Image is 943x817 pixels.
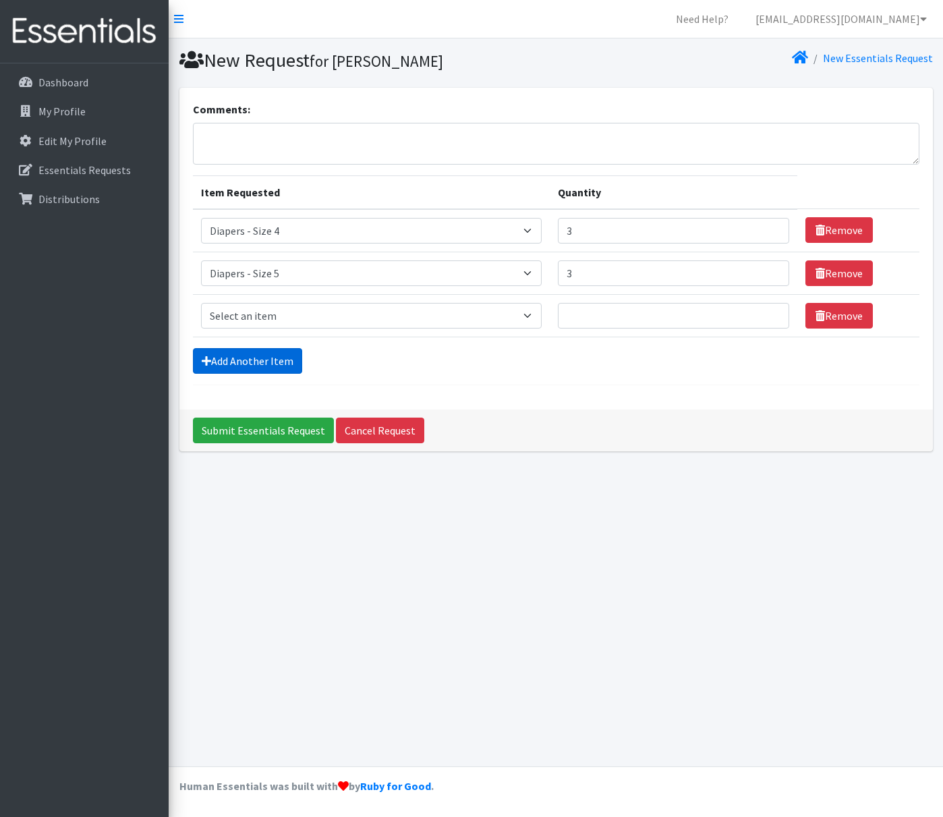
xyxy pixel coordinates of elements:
[805,303,873,329] a: Remove
[193,101,250,117] label: Comments:
[823,51,933,65] a: New Essentials Request
[193,348,302,374] a: Add Another Item
[38,76,88,89] p: Dashboard
[5,69,163,96] a: Dashboard
[745,5,938,32] a: [EMAIL_ADDRESS][DOMAIN_NAME]
[310,51,443,71] small: for [PERSON_NAME]
[5,98,163,125] a: My Profile
[193,175,550,209] th: Item Requested
[5,157,163,184] a: Essentials Requests
[38,105,86,118] p: My Profile
[805,260,873,286] a: Remove
[360,779,431,793] a: Ruby for Good
[550,175,797,209] th: Quantity
[179,779,434,793] strong: Human Essentials was built with by .
[336,418,424,443] a: Cancel Request
[805,217,873,243] a: Remove
[5,128,163,154] a: Edit My Profile
[5,186,163,213] a: Distributions
[665,5,739,32] a: Need Help?
[38,163,131,177] p: Essentials Requests
[179,49,551,72] h1: New Request
[193,418,334,443] input: Submit Essentials Request
[5,9,163,54] img: HumanEssentials
[38,192,100,206] p: Distributions
[38,134,107,148] p: Edit My Profile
